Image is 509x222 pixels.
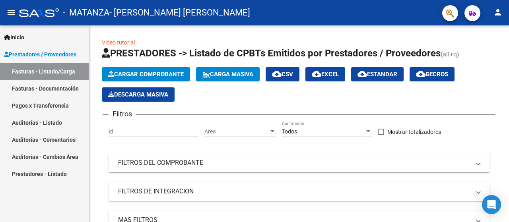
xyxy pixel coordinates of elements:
span: Todos [282,128,297,135]
mat-icon: cloud_download [416,69,425,79]
span: Inicio [4,33,24,42]
mat-expansion-panel-header: FILTROS DEL COMPROBANTE [109,153,490,172]
span: Mostrar totalizadores [387,127,441,137]
button: CSV [266,67,299,81]
a: Video tutorial [102,39,135,46]
mat-panel-title: FILTROS DEL COMPROBANTE [118,158,470,167]
mat-icon: cloud_download [272,69,282,79]
span: Carga Masiva [202,71,253,78]
span: Estandar [357,71,397,78]
span: EXCEL [312,71,339,78]
span: Area [204,128,269,135]
button: Estandar [351,67,404,81]
mat-icon: menu [6,8,16,17]
span: Cargar Comprobante [108,71,184,78]
mat-panel-title: FILTROS DE INTEGRACION [118,187,470,196]
span: Gecros [416,71,448,78]
button: Descarga Masiva [102,87,175,102]
h3: Filtros [109,108,136,120]
span: - MATANZA [63,4,109,21]
mat-icon: person [493,8,503,17]
span: Prestadores / Proveedores [4,50,76,59]
span: - [PERSON_NAME] [PERSON_NAME] [109,4,250,21]
mat-expansion-panel-header: FILTROS DE INTEGRACION [109,182,490,201]
mat-icon: cloud_download [357,69,367,79]
span: Descarga Masiva [108,91,168,98]
button: Gecros [410,67,455,81]
button: Carga Masiva [196,67,260,81]
mat-icon: cloud_download [312,69,321,79]
span: CSV [272,71,293,78]
button: EXCEL [305,67,345,81]
span: (alt+q) [441,50,459,58]
button: Cargar Comprobante [102,67,190,81]
span: PRESTADORES -> Listado de CPBTs Emitidos por Prestadores / Proveedores [102,48,441,59]
app-download-masive: Descarga masiva de comprobantes (adjuntos) [102,87,175,102]
div: Open Intercom Messenger [482,195,501,214]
